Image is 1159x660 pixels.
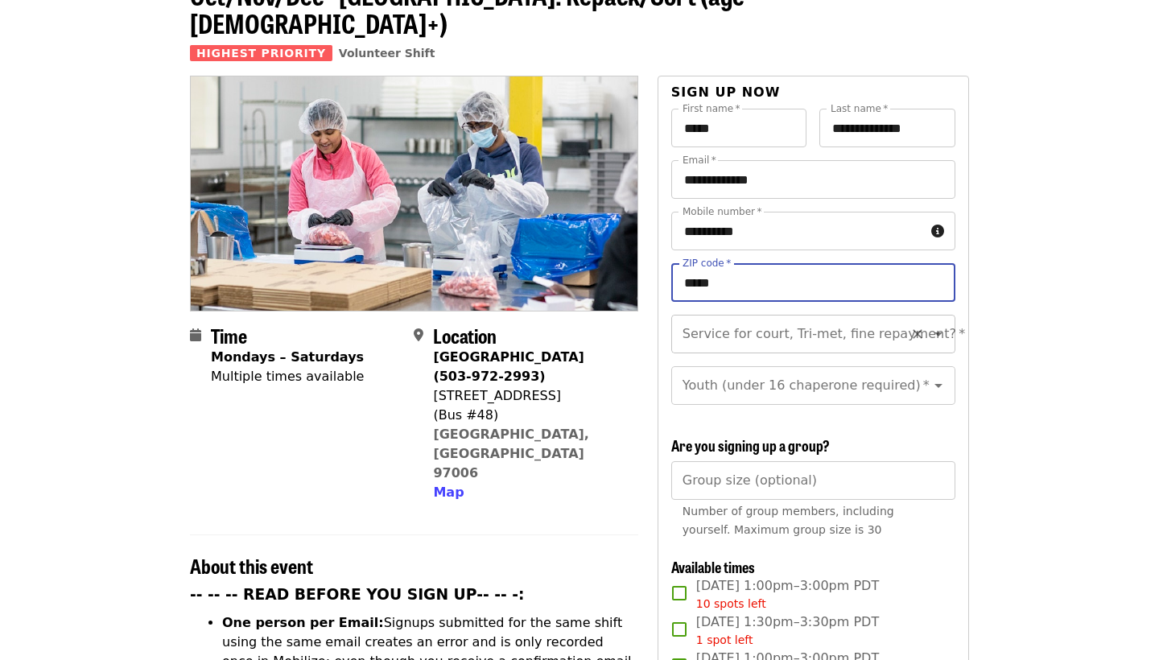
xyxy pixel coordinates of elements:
[671,556,755,577] span: Available times
[683,155,716,165] label: Email
[931,224,944,239] i: circle-info icon
[696,576,879,613] span: [DATE] 1:00pm–3:00pm PDT
[927,374,950,397] button: Open
[433,321,497,349] span: Location
[190,586,525,603] strong: -- -- -- READ BEFORE YOU SIGN UP-- -- -:
[433,427,589,481] a: [GEOGRAPHIC_DATA], [GEOGRAPHIC_DATA] 97006
[671,212,925,250] input: Mobile number
[671,263,955,302] input: ZIP code
[683,207,761,217] label: Mobile number
[433,485,464,500] span: Map
[683,258,731,268] label: ZIP code
[671,461,955,500] input: [object Object]
[927,323,950,345] button: Open
[696,597,766,610] span: 10 spots left
[683,104,740,113] label: First name
[211,321,247,349] span: Time
[433,386,625,406] div: [STREET_ADDRESS]
[414,328,423,343] i: map-marker-alt icon
[433,483,464,502] button: Map
[433,349,584,384] strong: [GEOGRAPHIC_DATA] (503-972-2993)
[211,349,364,365] strong: Mondays – Saturdays
[190,45,332,61] span: Highest Priority
[211,367,364,386] div: Multiple times available
[433,406,625,425] div: (Bus #48)
[339,47,435,60] a: Volunteer Shift
[671,435,830,456] span: Are you signing up a group?
[819,109,955,147] input: Last name
[696,633,753,646] span: 1 spot left
[671,160,955,199] input: Email
[671,109,807,147] input: First name
[696,613,879,649] span: [DATE] 1:30pm–3:30pm PDT
[191,76,637,310] img: Oct/Nov/Dec - Beaverton: Repack/Sort (age 10+) organized by Oregon Food Bank
[906,323,929,345] button: Clear
[683,505,894,536] span: Number of group members, including yourself. Maximum group size is 30
[190,551,313,580] span: About this event
[190,328,201,343] i: calendar icon
[831,104,888,113] label: Last name
[671,85,781,100] span: Sign up now
[222,615,384,630] strong: One person per Email:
